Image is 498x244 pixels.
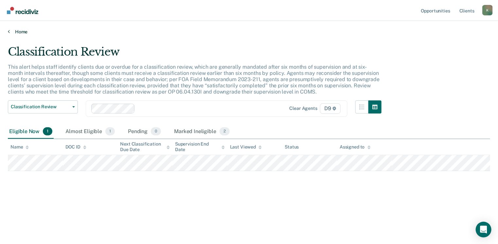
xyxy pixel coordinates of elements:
span: D9 [320,103,341,114]
img: Recidiviz [7,7,38,14]
div: Assigned to [340,144,370,150]
a: Home [8,29,490,35]
p: This alert helps staff identify clients due or overdue for a classification review, which are gen... [8,64,380,95]
div: DOC ID [65,144,86,150]
div: Pending0 [127,125,162,139]
span: 1 [105,127,115,136]
div: Almost Eligible1 [64,125,116,139]
div: Next Classification Due Date [120,141,170,152]
div: Clear agents [290,106,317,111]
div: Last Viewed [230,144,262,150]
button: Profile dropdown button [482,5,493,15]
div: Name [10,144,29,150]
div: Open Intercom Messenger [476,222,491,237]
span: 0 [151,127,161,136]
div: Classification Review [8,45,382,64]
div: Eligible Now1 [8,125,54,139]
span: 2 [220,127,230,136]
span: Classification Review [11,104,70,110]
button: Classification Review [8,100,78,113]
div: Supervision End Date [175,141,225,152]
span: 1 [43,127,52,136]
div: K [482,5,493,15]
div: Status [285,144,299,150]
div: Marked Ineligible2 [173,125,231,139]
